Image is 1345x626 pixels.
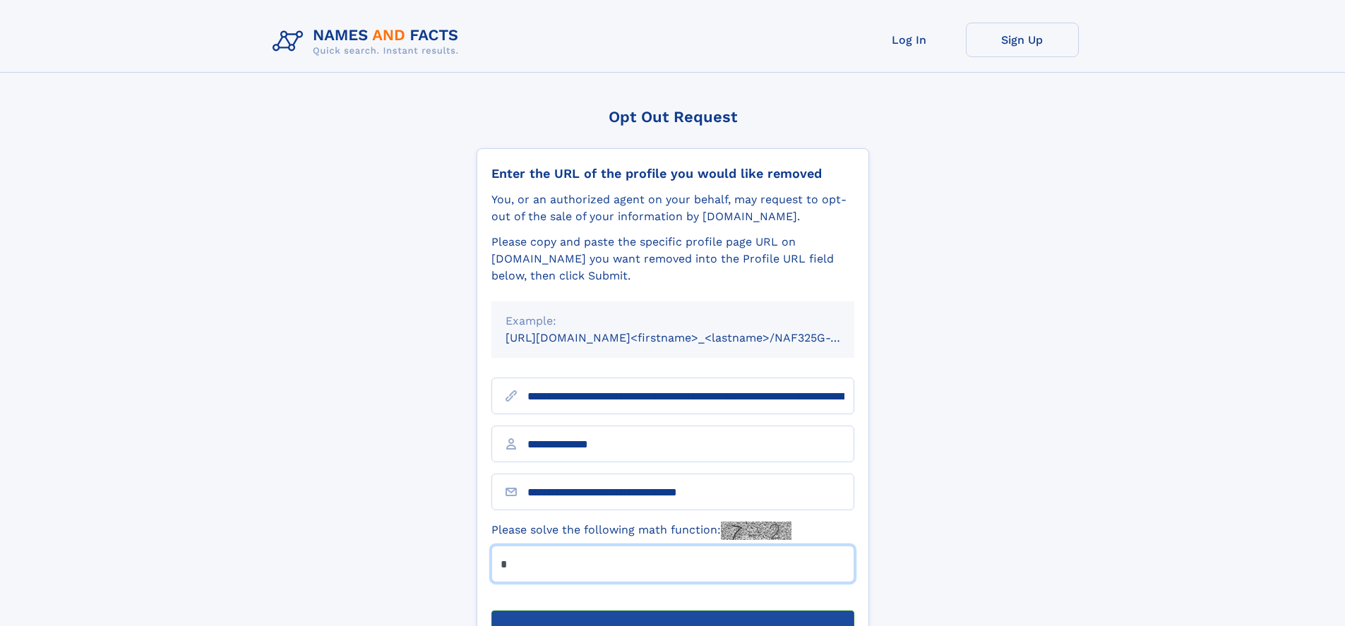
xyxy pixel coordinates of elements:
[491,191,854,225] div: You, or an authorized agent on your behalf, may request to opt-out of the sale of your informatio...
[491,522,791,540] label: Please solve the following math function:
[491,166,854,181] div: Enter the URL of the profile you would like removed
[966,23,1079,57] a: Sign Up
[491,234,854,284] div: Please copy and paste the specific profile page URL on [DOMAIN_NAME] you want removed into the Pr...
[853,23,966,57] a: Log In
[506,313,840,330] div: Example:
[477,108,869,126] div: Opt Out Request
[506,331,881,344] small: [URL][DOMAIN_NAME]<firstname>_<lastname>/NAF325G-xxxxxxxx
[267,23,470,61] img: Logo Names and Facts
